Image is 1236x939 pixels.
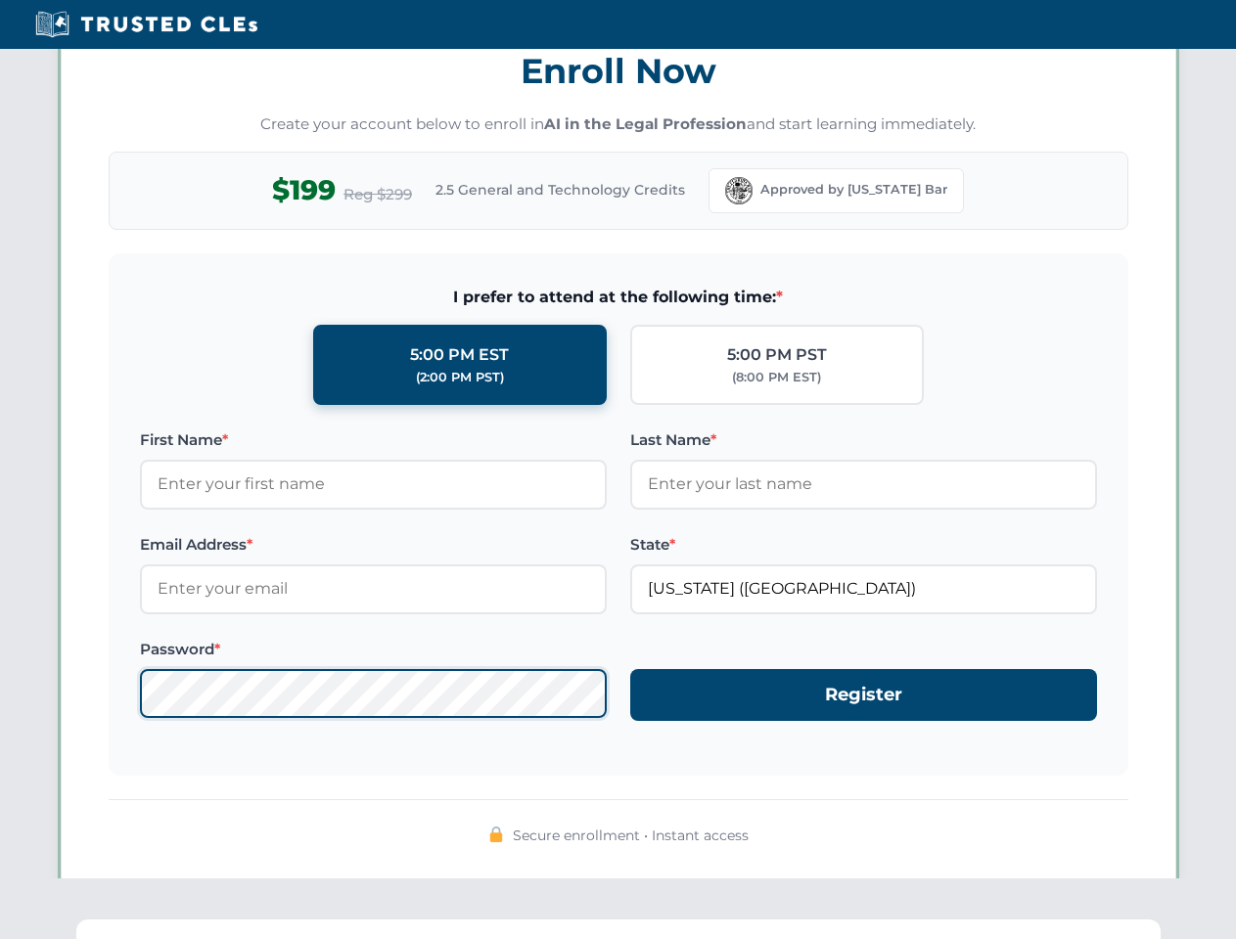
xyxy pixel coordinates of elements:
[513,825,749,846] span: Secure enrollment • Instant access
[272,168,336,212] span: $199
[416,368,504,387] div: (2:00 PM PST)
[488,827,504,842] img: 🔒
[727,342,827,368] div: 5:00 PM PST
[630,564,1097,613] input: Florida (FL)
[109,40,1128,102] h3: Enroll Now
[630,669,1097,721] button: Register
[544,114,747,133] strong: AI in the Legal Profession
[140,638,607,661] label: Password
[725,177,753,204] img: Florida Bar
[630,428,1097,452] label: Last Name
[630,460,1097,509] input: Enter your last name
[760,180,947,200] span: Approved by [US_STATE] Bar
[630,533,1097,557] label: State
[732,368,821,387] div: (8:00 PM EST)
[109,113,1128,136] p: Create your account below to enroll in and start learning immediately.
[343,183,412,206] span: Reg $299
[435,179,685,201] span: 2.5 General and Technology Credits
[29,10,263,39] img: Trusted CLEs
[410,342,509,368] div: 5:00 PM EST
[140,285,1097,310] span: I prefer to attend at the following time:
[140,533,607,557] label: Email Address
[140,460,607,509] input: Enter your first name
[140,564,607,613] input: Enter your email
[140,428,607,452] label: First Name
